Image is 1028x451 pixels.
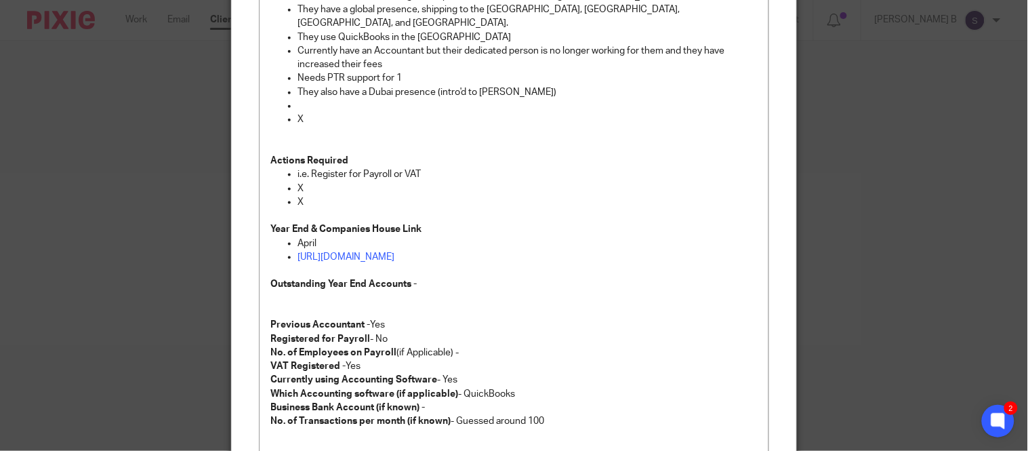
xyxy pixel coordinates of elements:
strong: Business Bank Account (if known) - [270,404,425,413]
p: April [297,237,757,250]
p: - No [270,333,757,347]
p: Needs PTR support for 1 [297,71,757,85]
strong: Actions Required [270,156,348,165]
p: X [297,113,757,126]
strong: Year End & Companies House Link [270,224,422,234]
strong: VAT Registered - [270,362,346,372]
strong: Which Accounting software (if applicable) [270,390,458,399]
p: Currently have an Accountant but their dedicated person is no longer working for them and they ha... [297,44,757,72]
strong: No. of Transactions per month (if known) [270,417,451,427]
p: Yes [270,319,757,332]
p: X [297,195,757,209]
p: They have a global presence, shipping to the [GEOGRAPHIC_DATA], [GEOGRAPHIC_DATA], [GEOGRAPHIC_DA... [297,3,757,31]
div: 2 [1004,401,1018,415]
strong: No. of Employees on Payroll [270,349,396,358]
p: Yes [270,360,757,374]
p: - Guessed around 100 [270,415,757,429]
strong: Outstanding Year End Accounts - [270,279,417,289]
a: [URL][DOMAIN_NAME] [297,252,394,262]
p: X [297,182,757,195]
p: - Yes [270,374,757,387]
p: - QuickBooks [270,388,757,401]
strong: Currently using Accounting Software [270,376,437,385]
p: (if Applicable) - [270,347,757,360]
strong: Previous Accountant - [270,321,370,330]
p: They also have a Dubai presence (intro'd to [PERSON_NAME]) [297,85,757,99]
strong: Registered for Payroll [270,335,370,345]
p: i.e. Register for Payroll or VAT [297,168,757,181]
p: They use QuickBooks in the [GEOGRAPHIC_DATA] [297,31,757,44]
